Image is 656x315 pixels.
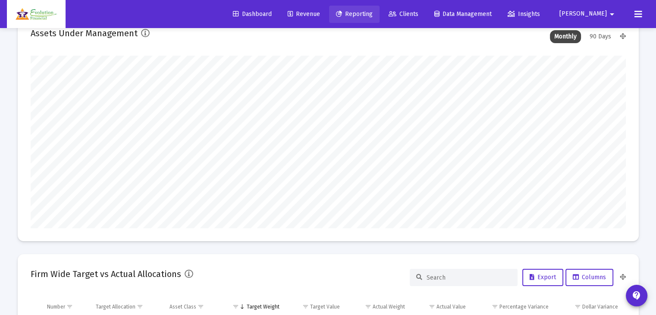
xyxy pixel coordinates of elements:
[137,303,143,310] span: Show filter options for column 'Target Allocation'
[302,303,309,310] span: Show filter options for column 'Target Value'
[582,303,618,310] div: Dollar Variance
[66,303,73,310] span: Show filter options for column 'Number'
[281,6,327,23] a: Revenue
[508,10,540,18] span: Insights
[233,10,272,18] span: Dashboard
[226,6,279,23] a: Dashboard
[310,303,340,310] div: Target Value
[585,30,615,43] div: 90 Days
[288,10,320,18] span: Revenue
[232,303,239,310] span: Show filter options for column 'Target Weight'
[429,303,435,310] span: Show filter options for column 'Actual Value'
[389,10,418,18] span: Clients
[492,303,498,310] span: Show filter options for column 'Percentage Variance'
[47,303,65,310] div: Number
[522,269,563,286] button: Export
[247,303,279,310] div: Target Weight
[436,303,466,310] div: Actual Value
[427,6,499,23] a: Data Management
[336,10,373,18] span: Reporting
[530,274,556,281] span: Export
[550,30,581,43] div: Monthly
[365,303,371,310] span: Show filter options for column 'Actual Weight'
[31,267,181,281] h2: Firm Wide Target vs Actual Allocations
[13,6,59,23] img: Dashboard
[501,6,547,23] a: Insights
[574,303,581,310] span: Show filter options for column 'Dollar Variance'
[549,5,628,22] button: [PERSON_NAME]
[499,303,549,310] div: Percentage Variance
[169,303,196,310] div: Asset Class
[427,274,511,281] input: Search
[373,303,405,310] div: Actual Weight
[31,26,138,40] h2: Assets Under Management
[565,269,613,286] button: Columns
[573,274,606,281] span: Columns
[434,10,492,18] span: Data Management
[631,290,642,301] mat-icon: contact_support
[96,303,135,310] div: Target Allocation
[329,6,380,23] a: Reporting
[382,6,425,23] a: Clients
[607,6,617,23] mat-icon: arrow_drop_down
[559,10,607,18] span: [PERSON_NAME]
[198,303,204,310] span: Show filter options for column 'Asset Class'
